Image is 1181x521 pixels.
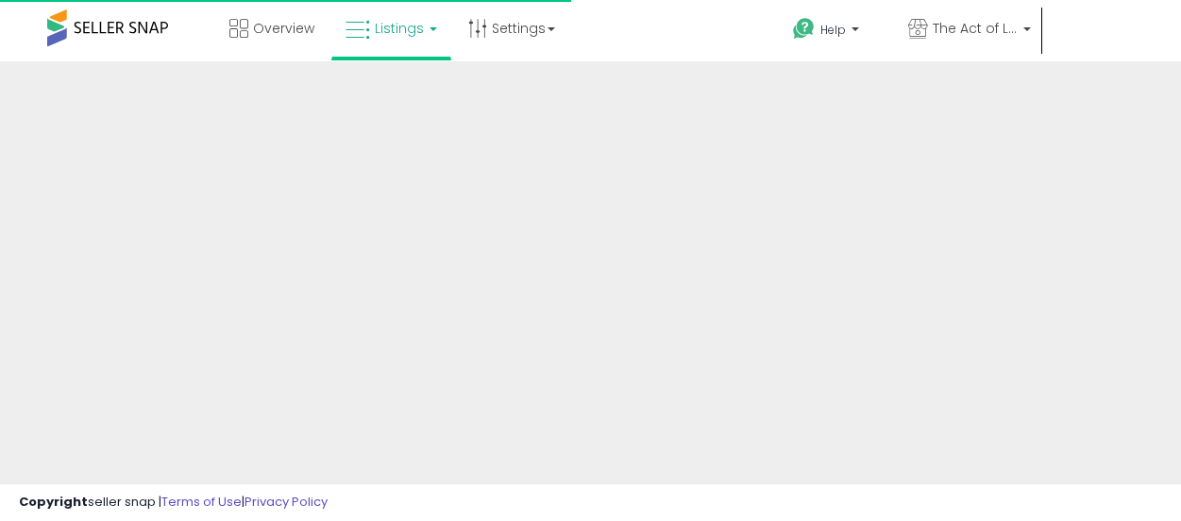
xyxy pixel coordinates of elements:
[245,493,328,511] a: Privacy Policy
[253,19,314,38] span: Overview
[19,493,88,511] strong: Copyright
[792,17,816,41] i: Get Help
[375,19,424,38] span: Listings
[820,22,846,38] span: Help
[161,493,242,511] a: Terms of Use
[19,494,328,512] div: seller snap | |
[778,3,891,61] a: Help
[933,19,1018,38] span: The Act of Living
